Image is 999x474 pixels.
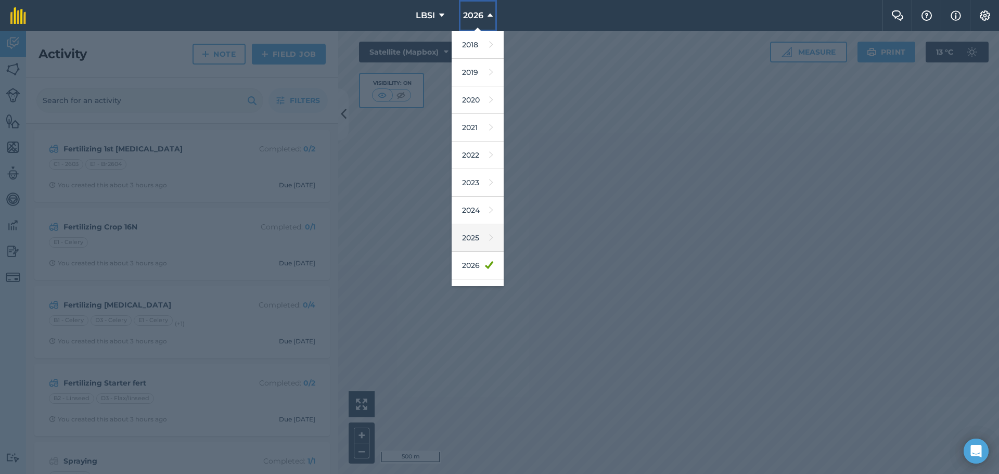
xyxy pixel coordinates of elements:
img: A question mark icon [920,10,933,21]
a: 2027 [452,279,504,307]
img: Two speech bubbles overlapping with the left bubble in the forefront [891,10,904,21]
a: 2025 [452,224,504,252]
a: 2020 [452,86,504,114]
a: 2019 [452,59,504,86]
a: 2023 [452,169,504,197]
div: Open Intercom Messenger [964,439,989,464]
img: A cog icon [979,10,991,21]
a: 2026 [452,252,504,279]
a: 2022 [452,142,504,169]
span: LBSI [416,9,435,22]
a: 2021 [452,114,504,142]
img: fieldmargin Logo [10,7,26,24]
span: 2026 [463,9,483,22]
img: svg+xml;base64,PHN2ZyB4bWxucz0iaHR0cDovL3d3dy53My5vcmcvMjAwMC9zdmciIHdpZHRoPSIxNyIgaGVpZ2h0PSIxNy... [951,9,961,22]
a: 2024 [452,197,504,224]
a: 2018 [452,31,504,59]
